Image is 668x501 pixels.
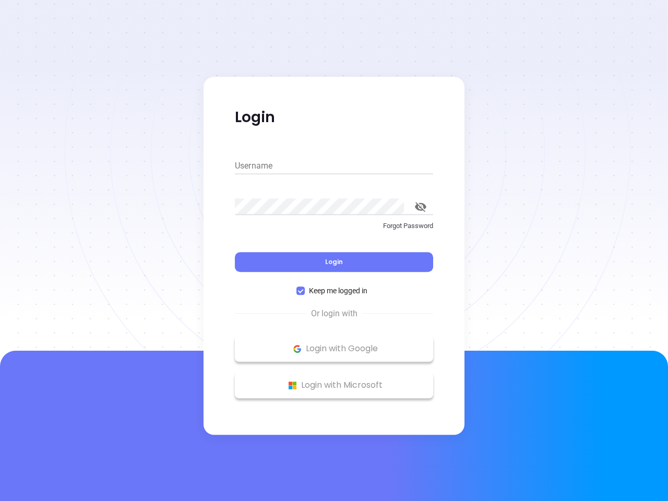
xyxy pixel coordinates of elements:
button: Google Logo Login with Google [235,336,433,362]
button: Login [235,252,433,272]
span: Keep me logged in [305,285,372,296]
span: Or login with [306,307,363,320]
a: Forgot Password [235,221,433,240]
button: Microsoft Logo Login with Microsoft [235,372,433,398]
img: Google Logo [291,342,304,355]
p: Login [235,108,433,127]
span: Login [325,257,343,266]
p: Login with Microsoft [240,377,428,393]
button: toggle password visibility [408,194,433,219]
p: Login with Google [240,341,428,356]
img: Microsoft Logo [286,379,299,392]
p: Forgot Password [235,221,433,231]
